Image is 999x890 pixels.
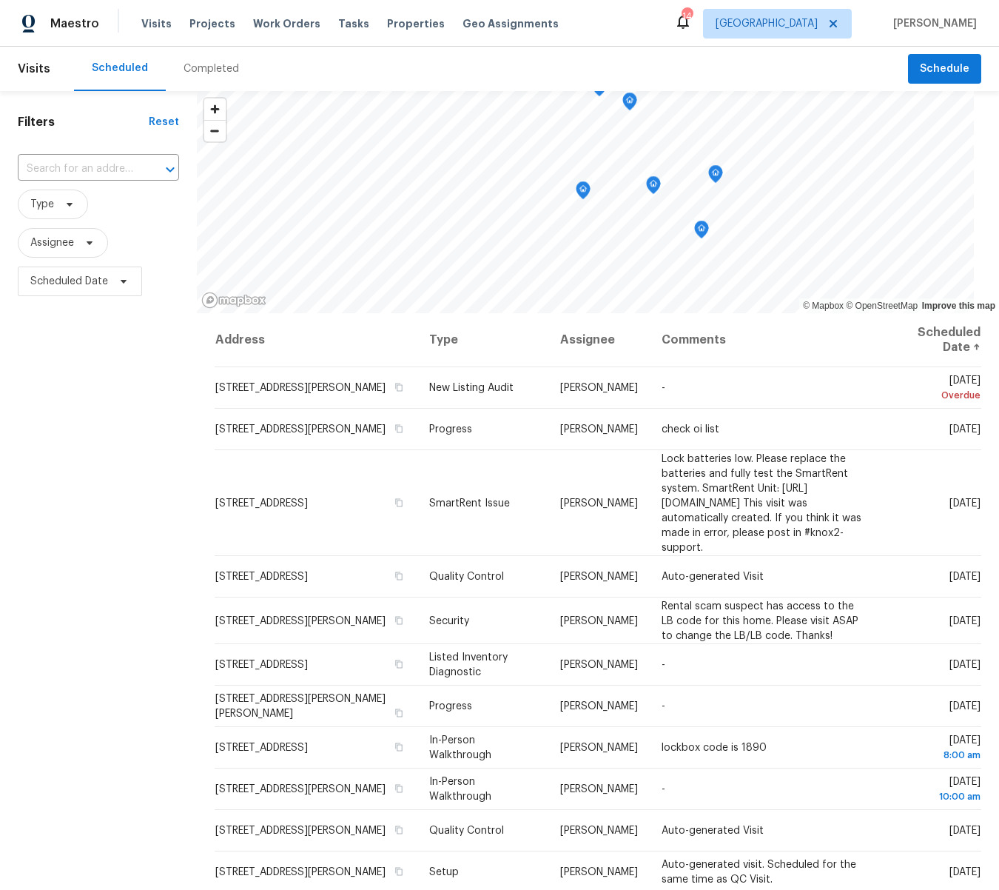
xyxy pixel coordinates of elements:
[392,740,406,754] button: Copy Address
[392,658,406,671] button: Copy Address
[429,826,504,836] span: Quality Control
[215,826,386,836] span: [STREET_ADDRESS][PERSON_NAME]
[429,498,510,508] span: SmartRent Issue
[803,301,844,311] a: Mapbox
[215,784,386,794] span: [STREET_ADDRESS][PERSON_NAME]
[662,743,767,753] span: lockbox code is 1890
[392,782,406,795] button: Copy Address
[560,424,638,435] span: [PERSON_NAME]
[892,735,980,763] span: [DATE]
[662,424,719,435] span: check oi list
[215,424,386,435] span: [STREET_ADDRESS][PERSON_NAME]
[149,115,179,130] div: Reset
[708,165,723,188] div: Map marker
[417,313,548,367] th: Type
[887,16,977,31] span: [PERSON_NAME]
[949,498,980,508] span: [DATE]
[189,16,235,31] span: Projects
[30,235,74,250] span: Assignee
[429,615,469,626] span: Security
[682,9,692,24] div: 14
[892,375,980,403] span: [DATE]
[560,743,638,753] span: [PERSON_NAME]
[204,121,226,141] span: Zoom out
[646,176,661,199] div: Map marker
[429,735,491,760] span: In-Person Walkthrough
[429,777,491,802] span: In-Person Walkthrough
[30,197,54,212] span: Type
[392,865,406,878] button: Copy Address
[622,93,637,116] div: Map marker
[429,701,472,712] span: Progress
[892,789,980,804] div: 10:00 am
[662,660,665,670] span: -
[908,54,981,84] button: Schedule
[880,313,981,367] th: Scheduled Date ↑
[560,383,638,393] span: [PERSON_NAME]
[662,453,861,552] span: Lock batteries low. Please replace the batteries and fully test the SmartRent system. SmartRent U...
[560,701,638,712] span: [PERSON_NAME]
[560,784,638,794] span: [PERSON_NAME]
[662,701,665,712] span: -
[560,660,638,670] span: [PERSON_NAME]
[846,301,918,311] a: OpenStreetMap
[892,388,980,403] div: Overdue
[462,16,559,31] span: Geo Assignments
[204,98,226,120] button: Zoom in
[662,572,764,582] span: Auto-generated Visit
[18,115,149,130] h1: Filters
[392,381,406,394] button: Copy Address
[949,615,980,626] span: [DATE]
[429,572,504,582] span: Quality Control
[429,424,472,435] span: Progress
[253,16,320,31] span: Work Orders
[215,615,386,626] span: [STREET_ADDRESS][PERSON_NAME]
[392,706,406,720] button: Copy Address
[560,572,638,582] span: [PERSON_NAME]
[204,120,226,141] button: Zoom out
[560,826,638,836] span: [PERSON_NAME]
[892,748,980,763] div: 8:00 am
[560,867,638,877] span: [PERSON_NAME]
[548,313,650,367] th: Assignee
[949,867,980,877] span: [DATE]
[662,860,856,885] span: Auto-generated visit. Scheduled for the same time as QC Visit.
[429,383,514,393] span: New Listing Audit
[215,498,308,508] span: [STREET_ADDRESS]
[215,694,386,719] span: [STREET_ADDRESS][PERSON_NAME][PERSON_NAME]
[160,159,181,180] button: Open
[392,613,406,626] button: Copy Address
[892,777,980,804] span: [DATE]
[197,91,974,313] canvas: Map
[50,16,99,31] span: Maestro
[215,660,308,670] span: [STREET_ADDRESS]
[392,422,406,435] button: Copy Address
[18,158,138,181] input: Search for an address...
[215,572,308,582] span: [STREET_ADDRESS]
[338,19,369,29] span: Tasks
[215,743,308,753] span: [STREET_ADDRESS]
[920,60,969,78] span: Schedule
[662,784,665,794] span: -
[387,16,445,31] span: Properties
[429,652,508,677] span: Listed Inventory Diagnostic
[949,826,980,836] span: [DATE]
[662,600,858,640] span: Rental scam suspect has access to the LB code for this home. Please visit ASAP to change the LB/L...
[560,498,638,508] span: [PERSON_NAME]
[18,53,50,85] span: Visits
[662,383,665,393] span: -
[949,660,980,670] span: [DATE]
[141,16,172,31] span: Visits
[576,181,591,204] div: Map marker
[949,572,980,582] span: [DATE]
[949,424,980,435] span: [DATE]
[662,826,764,836] span: Auto-generated Visit
[392,823,406,837] button: Copy Address
[201,292,266,309] a: Mapbox homepage
[30,274,108,289] span: Scheduled Date
[392,495,406,509] button: Copy Address
[716,16,818,31] span: [GEOGRAPHIC_DATA]
[215,313,417,367] th: Address
[650,313,880,367] th: Comments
